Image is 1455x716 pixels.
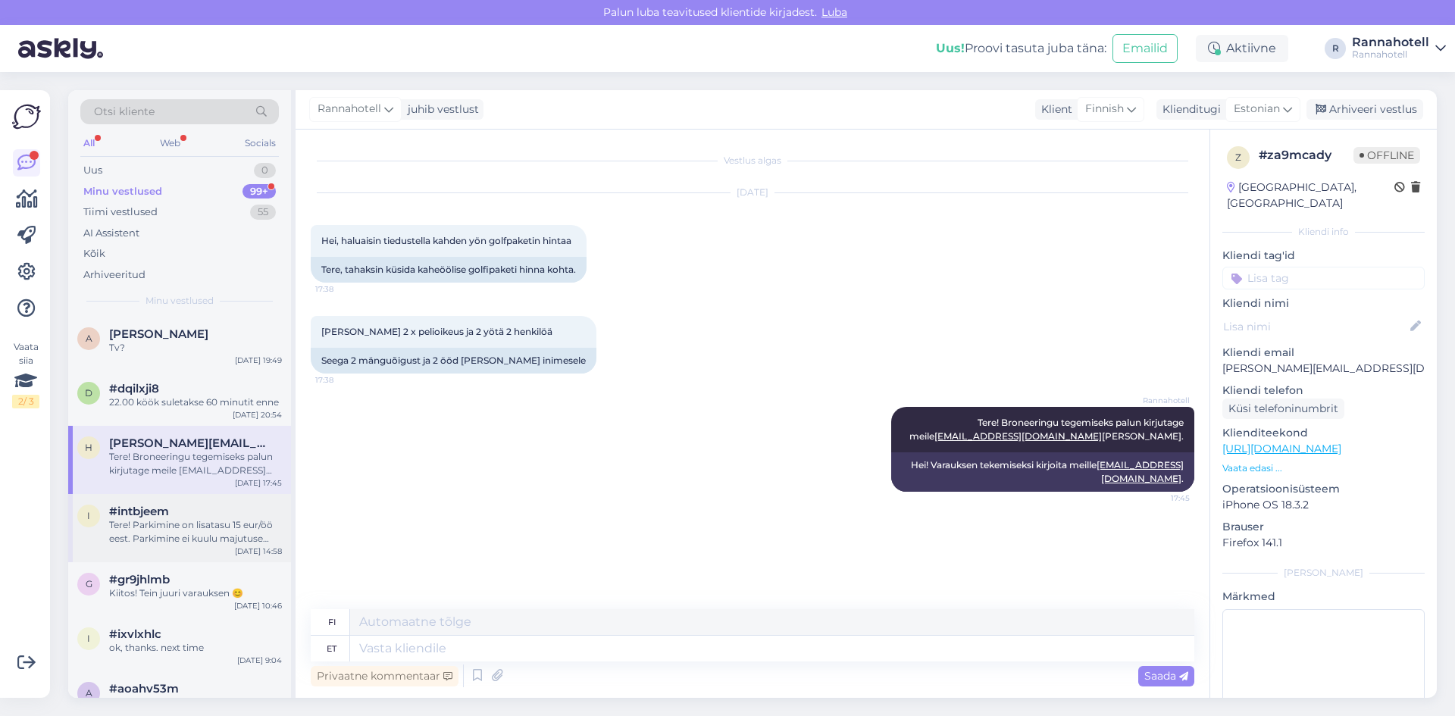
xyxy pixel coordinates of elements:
span: Saada [1144,669,1188,683]
p: Operatsioonisüsteem [1222,481,1425,497]
div: 55 [250,205,276,220]
span: Offline [1353,147,1420,164]
div: ok, thanks. next time [109,641,282,655]
div: Hei! Varauksen tekemiseksi kirjoita meille . [891,452,1194,492]
p: Vaata edasi ... [1222,461,1425,475]
div: et [327,636,336,661]
span: #ixvlxhlc [109,627,161,641]
span: Luba [817,5,852,19]
div: Tiimi vestlused [83,205,158,220]
div: [DATE] 20:54 [233,409,282,421]
a: RannahotellRannahotell [1352,36,1446,61]
span: 17:38 [315,283,372,295]
div: Kliendi info [1222,225,1425,239]
div: 22.00 köök suletakse 60 minutit enne [109,396,282,409]
div: Kiitos! Tein juuri varauksen 😊 [109,586,282,600]
div: Klienditugi [1156,102,1221,117]
input: Lisa tag [1222,267,1425,289]
span: Finnish [1085,101,1124,117]
div: Küsi telefoninumbrit [1222,399,1344,419]
div: # za9mcady [1259,146,1353,164]
div: All [80,133,98,153]
div: Rannahotell [1352,48,1429,61]
div: [DATE] 9:04 [237,655,282,666]
span: i [87,633,90,644]
span: d [85,387,92,399]
div: Vaata siia [12,340,39,408]
div: Tv? [109,341,282,355]
div: Tere, tahaksin küsida kaheöölise golfipaketi hinna kohta. [311,257,587,283]
span: Hei, haluaisin tiedustella kahden yön golfpaketin hintaa [321,235,571,246]
p: Klienditeekond [1222,425,1425,441]
div: [DATE] [311,186,1194,199]
div: Privaatne kommentaar [311,666,458,686]
div: 2 / 3 [12,395,39,408]
div: Rannahotell [1352,36,1429,48]
span: #gr9jhlmb [109,573,170,586]
div: Aktiivne [1196,35,1288,62]
input: Lisa nimi [1223,318,1407,335]
div: R [1325,38,1346,59]
span: Rannahotell [318,101,381,117]
p: Brauser [1222,519,1425,535]
p: Kliendi email [1222,345,1425,361]
div: [DATE] 17:45 [235,477,282,489]
span: Rannahotell [1133,395,1190,406]
a: [URL][DOMAIN_NAME] [1222,442,1341,455]
span: i [87,510,90,521]
span: Tere! Broneeringu tegemiseks palun kirjutage meile [PERSON_NAME]. [909,417,1186,442]
span: heidi.holmavuo@gmail.com [109,436,267,450]
p: Firefox 141.1 [1222,535,1425,551]
div: [DATE] 10:46 [234,600,282,611]
button: Emailid [1112,34,1178,63]
div: Kõik [83,246,105,261]
p: [PERSON_NAME][EMAIL_ADDRESS][DOMAIN_NAME] [1222,361,1425,377]
div: juhib vestlust [402,102,479,117]
div: Seega 2 mänguõigust ja 2 ööd [PERSON_NAME] inimesele [311,348,596,374]
span: Estonian [1234,101,1280,117]
div: AI Assistent [83,226,139,241]
span: Minu vestlused [145,294,214,308]
div: Socials [242,133,279,153]
div: 99+ [242,184,276,199]
span: [PERSON_NAME] 2 x pelioikeus ja 2 yötä 2 henkilöä [321,326,552,337]
span: Alla Koptsev [109,327,208,341]
div: Tere! Parkimine on lisatasu 15 eur/öö eest. Parkimine ei kuulu majutuse hinna sisse. [109,518,282,546]
p: Kliendi nimi [1222,295,1425,311]
div: [DATE] 14:58 [235,546,282,557]
div: Klient [1035,102,1072,117]
div: Vestlus algas [311,154,1194,167]
span: A [86,333,92,344]
div: [PERSON_NAME] [1222,566,1425,580]
span: g [86,578,92,589]
p: iPhone OS 18.3.2 [1222,497,1425,513]
p: Kliendi telefon [1222,383,1425,399]
div: Minu vestlused [83,184,162,199]
div: [GEOGRAPHIC_DATA], [GEOGRAPHIC_DATA] [1227,180,1394,211]
div: fi [328,609,336,635]
div: [DATE] 19:49 [235,355,282,366]
div: Uus [83,163,102,178]
span: #dqilxji8 [109,382,159,396]
div: 0 [254,163,276,178]
span: h [85,442,92,453]
span: 17:45 [1133,492,1190,504]
p: Kliendi tag'id [1222,248,1425,264]
div: Tere! Broneeringu tegemiseks palun kirjutage meile [EMAIL_ADDRESS][DOMAIN_NAME] meili peale. [109,450,282,477]
span: z [1235,152,1241,163]
span: #aoahv53m [109,682,179,696]
b: Uus! [936,41,965,55]
div: Arhiveeri vestlus [1306,99,1423,120]
img: Askly Logo [12,102,41,131]
span: #intbjeem [109,505,169,518]
span: Otsi kliente [94,104,155,120]
div: Web [157,133,183,153]
div: Proovi tasuta juba täna: [936,39,1106,58]
div: Arhiveeritud [83,267,145,283]
a: [EMAIL_ADDRESS][DOMAIN_NAME] [934,430,1102,442]
span: a [86,687,92,699]
p: Märkmed [1222,589,1425,605]
a: [EMAIL_ADDRESS][DOMAIN_NAME] [1097,459,1184,484]
span: 17:38 [315,374,372,386]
